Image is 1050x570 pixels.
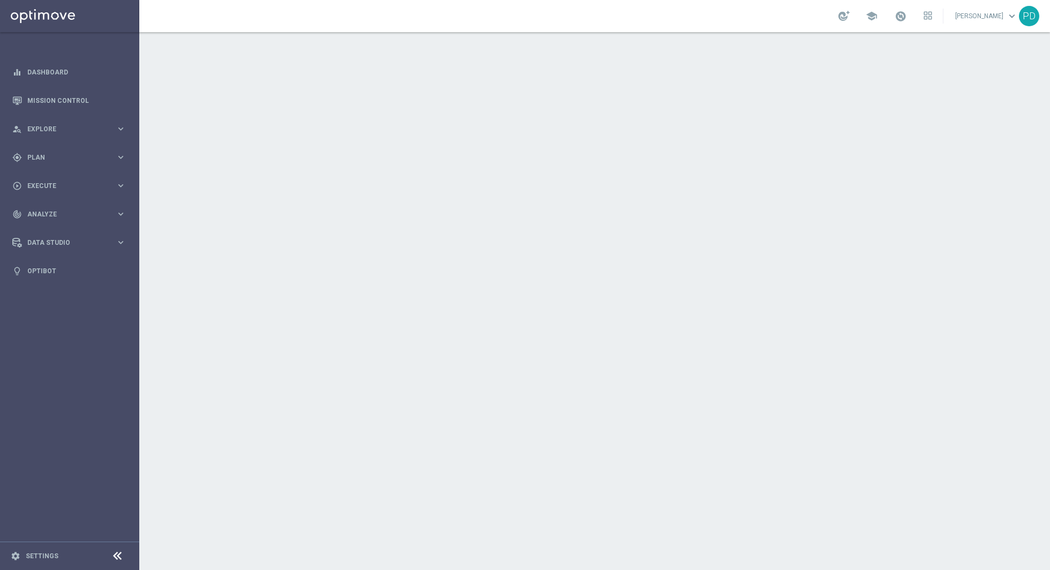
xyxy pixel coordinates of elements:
[27,211,116,217] span: Analyze
[1006,10,1018,22] span: keyboard_arrow_down
[27,126,116,132] span: Explore
[12,68,126,77] button: equalizer Dashboard
[12,181,22,191] i: play_circle_outline
[12,209,22,219] i: track_changes
[27,58,126,86] a: Dashboard
[12,257,126,285] div: Optibot
[12,153,116,162] div: Plan
[12,124,116,134] div: Explore
[27,154,116,161] span: Plan
[27,257,126,285] a: Optibot
[26,553,58,559] a: Settings
[12,238,126,247] button: Data Studio keyboard_arrow_right
[116,209,126,219] i: keyboard_arrow_right
[866,10,877,22] span: school
[27,183,116,189] span: Execute
[12,182,126,190] button: play_circle_outline Execute keyboard_arrow_right
[12,86,126,115] div: Mission Control
[116,237,126,247] i: keyboard_arrow_right
[12,210,126,219] button: track_changes Analyze keyboard_arrow_right
[12,124,22,134] i: person_search
[12,181,116,191] div: Execute
[12,209,116,219] div: Analyze
[12,58,126,86] div: Dashboard
[1019,6,1039,26] div: PD
[116,152,126,162] i: keyboard_arrow_right
[12,153,126,162] button: gps_fixed Plan keyboard_arrow_right
[12,267,126,275] button: lightbulb Optibot
[12,153,22,162] i: gps_fixed
[12,67,22,77] i: equalizer
[27,86,126,115] a: Mission Control
[116,124,126,134] i: keyboard_arrow_right
[27,239,116,246] span: Data Studio
[12,266,22,276] i: lightbulb
[12,96,126,105] button: Mission Control
[12,125,126,133] button: person_search Explore keyboard_arrow_right
[12,238,116,247] div: Data Studio
[11,551,20,561] i: settings
[116,181,126,191] i: keyboard_arrow_right
[954,8,1019,24] a: [PERSON_NAME]keyboard_arrow_down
